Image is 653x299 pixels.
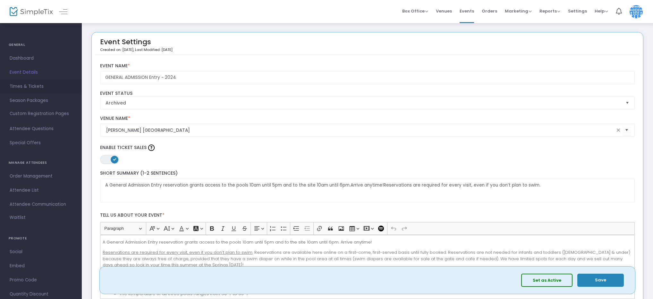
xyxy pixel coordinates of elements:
[100,235,635,299] div: Rich Text Editor, main
[622,124,631,137] button: Select
[10,214,26,221] span: Waitlist
[104,225,138,232] span: Paragraph
[100,47,173,53] p: Created on: [DATE]
[9,232,73,245] h4: PROMOTE
[100,36,173,54] div: Event Settings
[482,3,497,19] span: Orders
[505,8,532,14] span: Marketing
[10,96,72,105] span: Season Packages
[100,63,635,69] label: Event Name
[106,127,615,134] input: Select Venue
[10,54,72,62] span: Dashboard
[106,100,621,106] span: Archived
[10,82,72,91] span: Times & Tickets
[100,222,635,235] div: Editor toolbar
[148,145,155,151] img: question-mark
[100,143,635,153] label: Enable Ticket Sales
[436,3,452,19] span: Venues
[595,8,608,14] span: Help
[10,290,72,298] span: Quantity Discount
[402,8,428,14] span: Box Office
[10,111,69,117] span: Custom Registration Pages
[133,47,173,52] span: , Last Modified: [DATE]
[100,170,178,176] span: Short Summary (1-2 Sentences)
[103,249,630,268] span: . Reservations are available here online on a first-come, first-served basis until fully booked. ...
[460,3,474,19] span: Events
[615,126,622,134] span: clear
[10,276,72,284] span: Promo Code
[568,3,587,19] span: Settings
[97,209,638,222] label: Tell us about your event
[10,172,72,180] span: Order Management
[10,200,72,209] span: Attendee Communication
[10,139,72,147] span: Special Offers
[10,248,72,256] span: Social
[103,249,252,255] u: Reservations are required for every visit, even if you don’t plan to swim
[623,97,632,109] button: Select
[103,239,632,245] p: A General Admission Entry reservation grants access to the pools 10am until 5pm and to the site 1...
[577,274,624,287] button: Save
[10,125,72,133] span: Attendee Questions
[10,262,72,270] span: Embed
[100,116,635,121] label: Venue Name
[101,224,145,234] button: Paragraph
[539,8,560,14] span: Reports
[100,71,635,84] input: Enter Event Name
[113,158,116,161] span: ON
[521,274,572,287] button: Set as Active
[100,91,635,96] label: Event Status
[9,38,73,51] h4: GENERAL
[10,68,72,77] span: Event Details
[10,186,72,195] span: Attendee List
[9,156,73,169] h4: MANAGE ATTENDEES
